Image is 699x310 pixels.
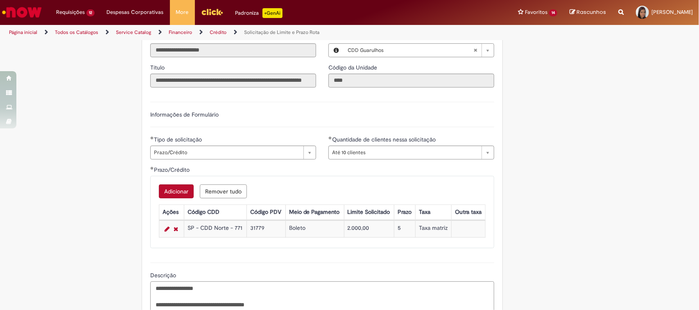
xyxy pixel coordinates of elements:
button: Add a row for Prazo/Crédito [159,184,194,198]
input: Email [150,43,316,57]
th: Outra taxa [452,204,486,220]
span: Somente leitura - Email [150,34,165,41]
span: 12 [86,9,95,16]
td: SP - CDD Norte - 771 [184,220,247,237]
a: Crédito [210,29,226,36]
span: Rascunhos [577,8,606,16]
span: More [176,8,189,16]
span: Até 10 clientes [332,146,477,159]
a: Remover linha 1 [172,224,180,234]
th: Meio de Pagamento [285,204,344,220]
th: Código CDD [184,204,247,220]
a: Solicitação de Limite e Prazo Rota [244,29,319,36]
span: Obrigatório Preenchido [328,136,332,139]
th: Ações [159,204,184,220]
a: Rascunhos [570,9,606,16]
label: Somente leitura - Código da Unidade [328,63,379,72]
input: Código da Unidade [328,74,494,88]
a: Financeiro [169,29,192,36]
button: Local, Visualizar este registro CDD Guarulhos [329,44,344,57]
span: Somente leitura - Código da Unidade [328,64,379,71]
span: Somente leitura - Título [150,64,166,71]
span: Favoritos [525,8,547,16]
th: Código PDV [247,204,285,220]
span: Prazo/Crédito [154,146,299,159]
th: Limite Solicitado [344,204,394,220]
td: Boleto [285,220,344,237]
a: CDD GuarulhosLimpar campo Local [344,44,494,57]
a: Todos os Catálogos [55,29,98,36]
a: Service Catalog [116,29,151,36]
label: Somente leitura - Título [150,63,166,72]
span: Local [328,34,344,41]
td: 31779 [247,220,285,237]
span: CDD Guarulhos [348,44,473,57]
span: Obrigatório Preenchido [150,166,154,170]
button: Remove all rows for Prazo/Crédito [200,184,247,198]
span: Despesas Corporativas [107,8,164,16]
ul: Trilhas de página [6,25,460,40]
td: Taxa matriz [416,220,452,237]
span: Requisições [56,8,85,16]
div: Padroniza [235,8,283,18]
input: Título [150,74,316,88]
span: Descrição [150,272,178,279]
p: +GenAi [262,8,283,18]
img: click_logo_yellow_360x200.png [201,6,223,18]
a: Página inicial [9,29,37,36]
label: Informações de Formulário [150,111,219,118]
img: ServiceNow [1,4,43,20]
th: Prazo [394,204,416,220]
span: Quantidade de clientes nessa solicitação [332,136,437,143]
td: 2.000,00 [344,220,394,237]
span: Tipo de solicitação [154,136,204,143]
td: 5 [394,220,416,237]
span: Prazo/Crédito [154,166,191,173]
span: Obrigatório Preenchido [150,136,154,139]
a: Editar Linha 1 [163,224,172,234]
abbr: Limpar campo Local [469,44,482,57]
th: Taxa [416,204,452,220]
span: 14 [549,9,557,16]
span: [PERSON_NAME] [651,9,693,16]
